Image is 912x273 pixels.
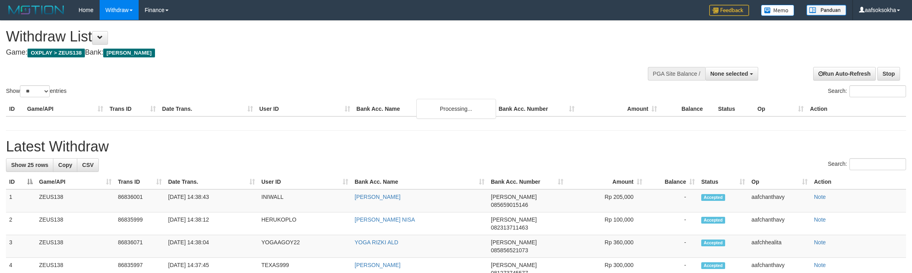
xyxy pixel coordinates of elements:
[491,247,528,253] span: Copy 085856521073 to clipboard
[355,216,415,223] a: [PERSON_NAME] NISA
[705,67,758,81] button: None selected
[36,189,115,212] td: ZEUS138
[807,102,906,116] th: Action
[567,212,645,235] td: Rp 100,000
[258,189,351,212] td: INIWALL
[698,175,748,189] th: Status: activate to sort column ascending
[165,235,258,258] td: [DATE] 14:38:04
[82,162,94,168] span: CSV
[355,239,398,246] a: YOGA RIZKI ALD
[355,194,400,200] a: [PERSON_NAME]
[828,85,906,97] label: Search:
[165,175,258,189] th: Date Trans.: activate to sort column ascending
[491,194,537,200] span: [PERSON_NAME]
[355,262,400,268] a: [PERSON_NAME]
[814,262,826,268] a: Note
[36,235,115,258] td: ZEUS138
[36,175,115,189] th: Game/API: activate to sort column ascending
[77,158,99,172] a: CSV
[828,158,906,170] label: Search:
[258,212,351,235] td: HERUKOPLO
[806,5,846,16] img: panduan.png
[748,212,811,235] td: aafchanthavy
[115,175,165,189] th: Trans ID: activate to sort column ascending
[106,102,159,116] th: Trans ID
[567,175,645,189] th: Amount: activate to sort column ascending
[53,158,77,172] a: Copy
[491,202,528,208] span: Copy 085659015146 to clipboard
[567,189,645,212] td: Rp 205,000
[488,175,567,189] th: Bank Acc. Number: activate to sort column ascending
[814,239,826,246] a: Note
[701,240,725,246] span: Accepted
[6,212,36,235] td: 2
[416,99,496,119] div: Processing...
[6,4,67,16] img: MOTION_logo.png
[748,235,811,258] td: aafchhealita
[645,175,698,189] th: Balance: activate to sort column ascending
[701,194,725,201] span: Accepted
[701,262,725,269] span: Accepted
[701,217,725,224] span: Accepted
[6,49,600,57] h4: Game: Bank:
[20,85,50,97] select: Showentries
[115,235,165,258] td: 86836071
[6,175,36,189] th: ID: activate to sort column descending
[11,162,48,168] span: Show 25 rows
[115,189,165,212] td: 86836001
[6,102,24,116] th: ID
[648,67,705,81] div: PGA Site Balance /
[491,262,537,268] span: [PERSON_NAME]
[6,158,53,172] a: Show 25 rows
[710,71,748,77] span: None selected
[491,239,537,246] span: [PERSON_NAME]
[491,224,528,231] span: Copy 082313711463 to clipboard
[645,235,698,258] td: -
[495,102,578,116] th: Bank Acc. Number
[27,49,85,57] span: OXPLAY > ZEUS138
[256,102,353,116] th: User ID
[748,189,811,212] td: aafchanthavy
[351,175,488,189] th: Bank Acc. Name: activate to sort column ascending
[849,85,906,97] input: Search:
[24,102,106,116] th: Game/API
[645,189,698,212] td: -
[6,235,36,258] td: 3
[165,189,258,212] td: [DATE] 14:38:43
[877,67,900,81] a: Stop
[849,158,906,170] input: Search:
[645,212,698,235] td: -
[715,102,754,116] th: Status
[258,175,351,189] th: User ID: activate to sort column ascending
[567,235,645,258] td: Rp 360,000
[36,212,115,235] td: ZEUS138
[353,102,496,116] th: Bank Acc. Name
[811,175,906,189] th: Action
[814,194,826,200] a: Note
[103,49,155,57] span: [PERSON_NAME]
[748,175,811,189] th: Op: activate to sort column ascending
[660,102,715,116] th: Balance
[6,29,600,45] h1: Withdraw List
[761,5,794,16] img: Button%20Memo.svg
[159,102,256,116] th: Date Trans.
[709,5,749,16] img: Feedback.jpg
[6,139,906,155] h1: Latest Withdraw
[6,85,67,97] label: Show entries
[578,102,660,116] th: Amount
[814,216,826,223] a: Note
[6,189,36,212] td: 1
[115,212,165,235] td: 86835999
[258,235,351,258] td: YOGAAGOY22
[813,67,876,81] a: Run Auto-Refresh
[58,162,72,168] span: Copy
[165,212,258,235] td: [DATE] 14:38:12
[491,216,537,223] span: [PERSON_NAME]
[754,102,807,116] th: Op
